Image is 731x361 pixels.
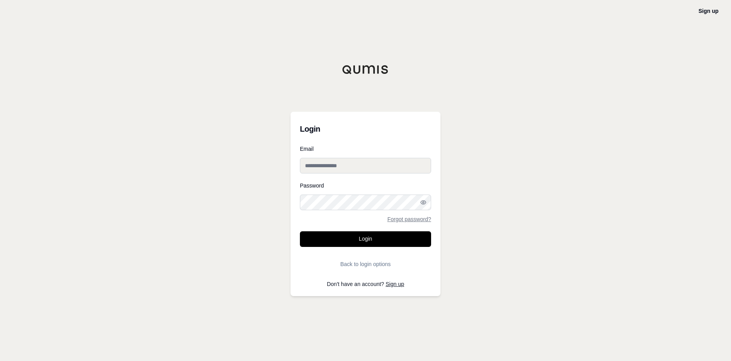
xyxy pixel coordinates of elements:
[300,256,431,272] button: Back to login options
[300,146,431,152] label: Email
[300,121,431,137] h3: Login
[300,183,431,188] label: Password
[300,231,431,247] button: Login
[342,65,389,74] img: Qumis
[386,281,404,287] a: Sign up
[300,281,431,287] p: Don't have an account?
[699,8,719,14] a: Sign up
[387,216,431,222] a: Forgot password?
